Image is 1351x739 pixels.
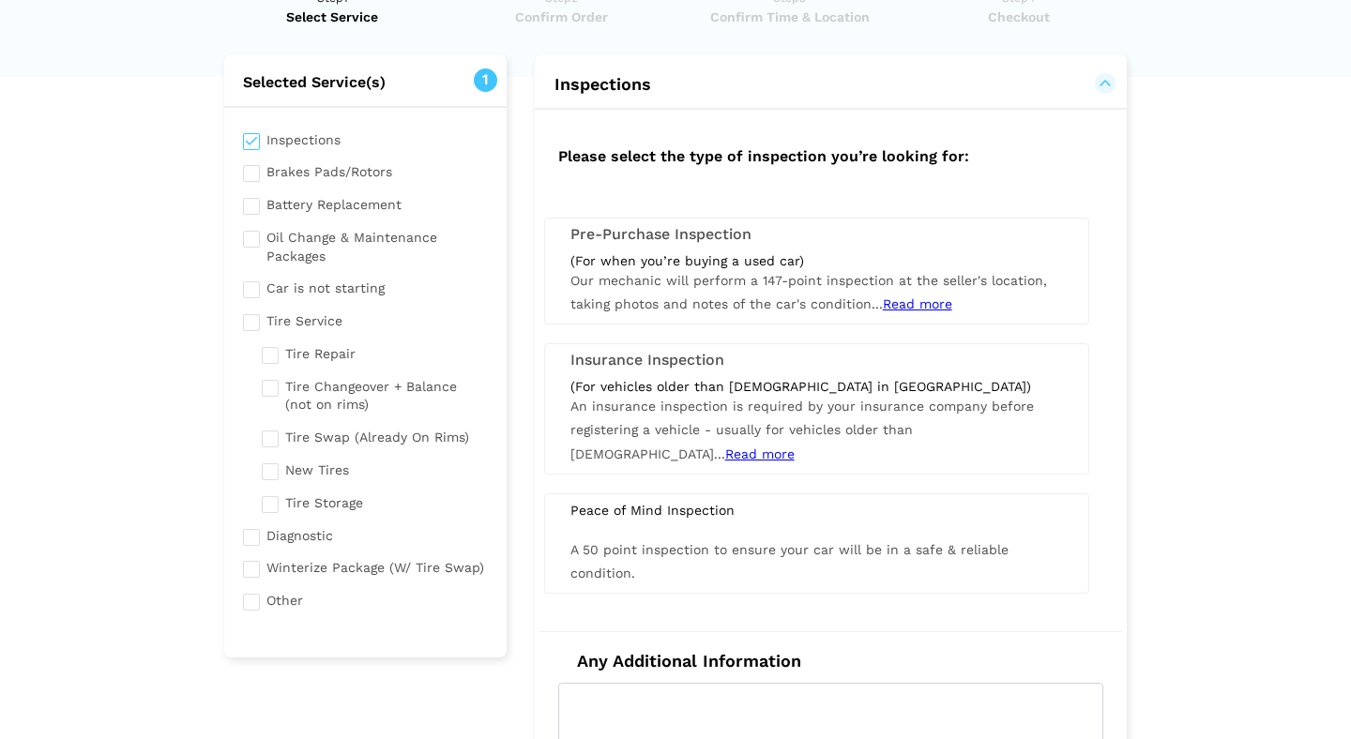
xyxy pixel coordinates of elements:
[883,296,952,311] span: Read more
[224,73,507,92] h2: Selected Service(s)
[570,226,1063,243] h3: Pre-Purchase Inspection
[558,651,1103,671] h4: Any Additional Information
[681,8,898,26] span: Confirm Time & Location
[474,68,497,92] span: 1
[570,252,1063,269] div: (For when you’re buying a used car)
[554,73,1108,96] button: Inspections
[725,446,795,461] span: Read more
[539,128,1122,180] h2: Please select the type of inspection you’re looking for:
[570,352,1063,369] h3: Insurance Inspection
[570,378,1063,395] div: (For vehicles older than [DEMOGRAPHIC_DATA] in [GEOGRAPHIC_DATA])
[570,273,1047,311] span: Our mechanic will perform a 147-point inspection at the seller's location, taking photos and note...
[224,8,441,26] span: Select Service
[453,8,670,26] span: Confirm Order
[556,502,1077,519] div: Peace of Mind Inspection
[570,542,1009,581] span: A 50 point inspection to ensure your car will be in a safe & reliable condition.
[910,8,1127,26] span: Checkout
[570,399,1034,460] span: An insurance inspection is required by your insurance company before registering a vehicle - usua...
